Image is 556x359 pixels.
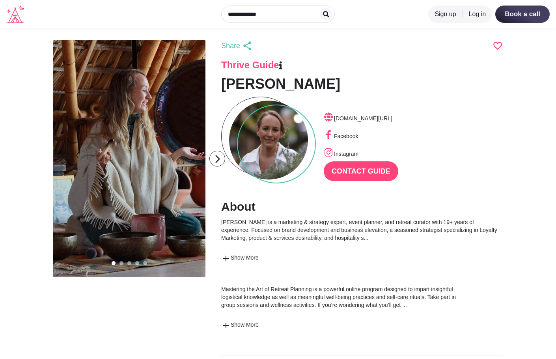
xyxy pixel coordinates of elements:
h2: About [221,199,503,214]
a: Sign up [428,6,462,23]
a: Contact Guide [324,161,398,181]
a: Book a call [495,6,550,23]
a: [DOMAIN_NAME][URL] [324,115,392,122]
a: Facebook [324,133,358,139]
span: Share [221,40,240,51]
div: Mastering the Art of Retreat Planning is a powerful online program designed to impart insightful ... [221,285,458,309]
div: [PERSON_NAME] is a marketing & strategy expert, event planner, and retreat curator with 19+ years... [221,218,503,242]
a: Share [221,40,254,51]
a: Instagram [324,151,358,157]
h3: Thrive Guide [221,59,503,71]
a: addShow More [221,321,458,330]
a: Log in [463,6,493,23]
span: add [221,254,231,263]
a: addShow More [221,254,503,263]
h1: [PERSON_NAME] [221,75,503,93]
span: add [221,321,231,330]
i: arrow_forward_ios [210,151,226,167]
